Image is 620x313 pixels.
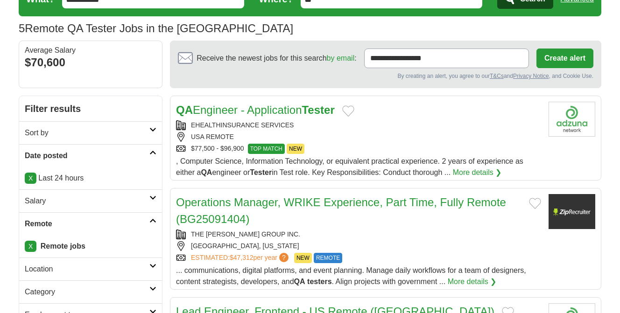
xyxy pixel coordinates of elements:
span: REMOTE [314,253,342,263]
button: Add to favorite jobs [529,198,541,209]
h2: Salary [25,195,149,207]
a: Privacy Notice [513,73,549,79]
span: 5 [19,20,25,37]
a: QAEngineer - ApplicationTester [176,104,335,116]
strong: QA [201,168,212,176]
strong: Tester [250,168,272,176]
a: T&Cs [490,73,504,79]
span: $47,312 [230,254,254,261]
strong: Remote jobs [41,242,85,250]
span: Receive the newest jobs for this search : [197,53,356,64]
button: Add to favorite jobs [342,105,354,117]
h2: Category [25,286,149,298]
div: $77,500 - $96,900 [176,144,541,154]
span: NEW [287,144,304,154]
div: $70,600 [25,54,156,71]
h2: Sort by [25,127,149,139]
h1: Remote QA Tester Jobs in the [GEOGRAPHIC_DATA] [19,22,293,35]
span: , Computer Science, Information Technology, or equivalent practical experience. 2 years of experi... [176,157,523,176]
img: Company logo [549,102,595,137]
strong: QA [176,104,193,116]
button: Create alert [536,49,593,68]
span: TOP MATCH [248,144,285,154]
strong: testers [307,278,331,285]
div: THE [PERSON_NAME] GROUP INC. [176,230,541,239]
h2: Filter results [19,96,162,121]
span: ? [279,253,289,262]
a: X [25,241,36,252]
div: USA REMOTE [176,132,541,142]
a: Location [19,257,162,280]
a: Operations Manager, WRIKE Experience, Part Time, Fully Remote (BG25091404) [176,196,506,225]
h2: Remote [25,218,149,230]
div: By creating an alert, you agree to our and , and Cookie Use. [178,72,593,80]
a: by email [327,54,355,62]
img: Company logo [549,194,595,229]
a: Remote [19,212,162,235]
strong: Tester [302,104,334,116]
span: NEW [294,253,312,263]
a: Date posted [19,144,162,167]
a: More details ❯ [453,167,502,178]
h2: Date posted [25,150,149,161]
a: X [25,173,36,184]
a: Sort by [19,121,162,144]
a: More details ❯ [448,276,497,287]
p: Last 24 hours [25,173,156,184]
span: ... communications, digital platforms, and event planning. Manage daily workflows for a team of d... [176,266,526,285]
div: Average Salary [25,47,156,54]
h2: Location [25,264,149,275]
div: [GEOGRAPHIC_DATA], [US_STATE] [176,241,541,251]
a: ESTIMATED:$47,312per year? [191,253,290,263]
strong: QA [294,278,305,285]
a: Category [19,280,162,303]
div: EHEALTHINSURANCE SERVICES [176,120,541,130]
a: Salary [19,189,162,212]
